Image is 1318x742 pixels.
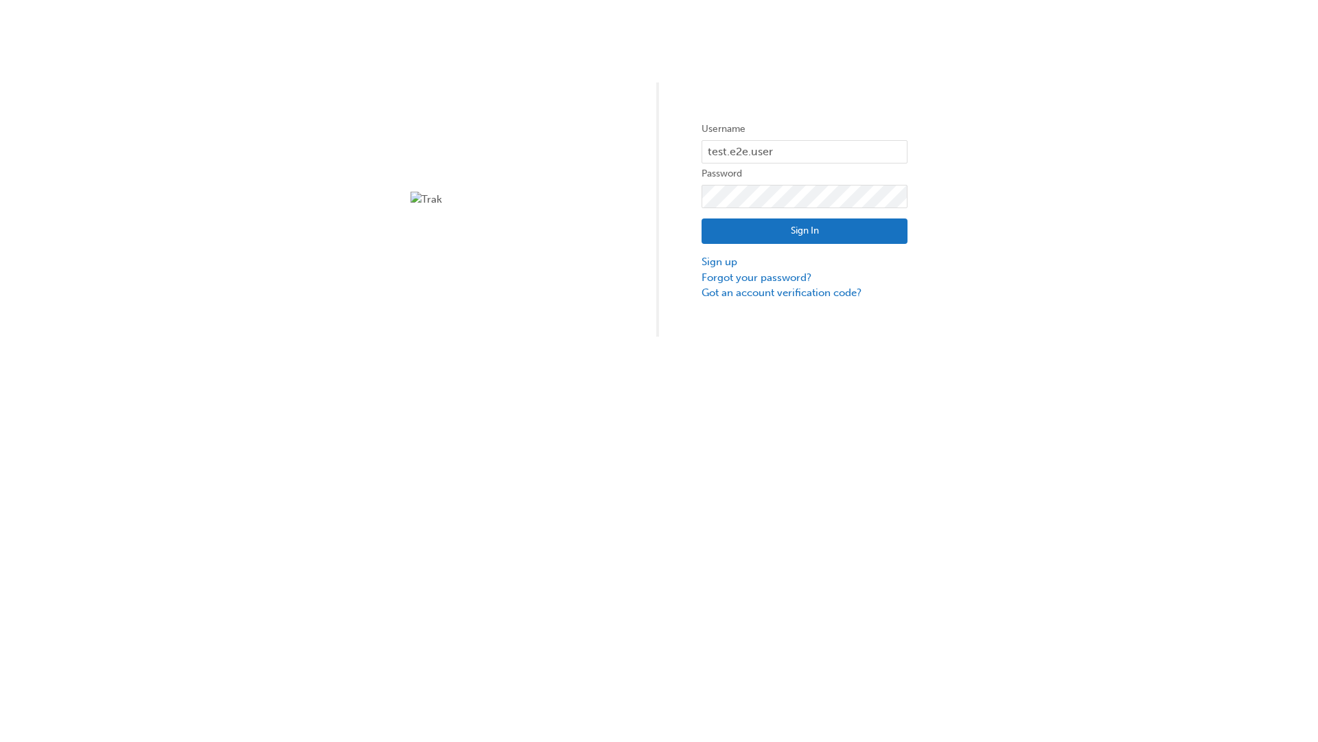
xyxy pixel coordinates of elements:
[702,121,907,137] label: Username
[702,218,907,245] button: Sign In
[702,270,907,286] a: Forgot your password?
[702,285,907,301] a: Got an account verification code?
[411,192,616,207] img: Trak
[702,140,907,164] input: Username
[702,166,907,182] label: Password
[702,254,907,270] a: Sign up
